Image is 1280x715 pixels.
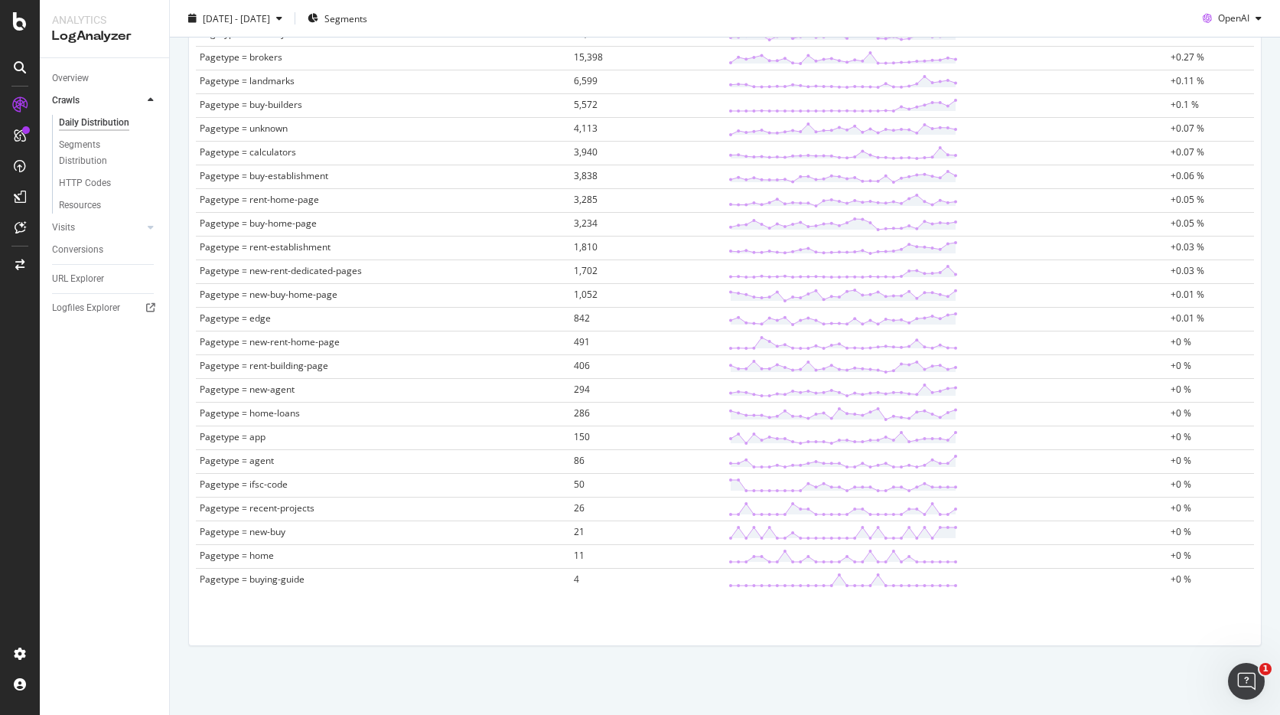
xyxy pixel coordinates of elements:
[200,383,295,396] span: Pagetype = new-agent
[200,430,265,443] span: Pagetype = app
[1171,288,1204,301] span: +0.01 %
[1171,501,1191,514] span: +0 %
[574,288,598,301] span: 1,052
[59,115,158,131] a: Daily Distribution
[1171,430,1191,443] span: +0 %
[52,28,157,45] div: LogAnalyzer
[200,335,340,348] span: Pagetype = new-rent-home-page
[1171,169,1204,182] span: +0.06 %
[200,406,300,420] span: Pagetype = home-loans
[574,501,585,514] span: 26
[52,271,158,287] a: URL Explorer
[1171,122,1204,135] span: +0.07 %
[52,242,103,258] div: Conversions
[200,549,274,562] span: Pagetype = home
[59,137,144,169] div: Segments Distribution
[52,70,89,87] div: Overview
[59,137,158,169] a: Segments Distribution
[574,169,598,182] span: 3,838
[52,220,143,236] a: Visits
[301,6,373,31] button: Segments
[200,501,314,514] span: Pagetype = recent-projects
[52,93,80,109] div: Crawls
[574,383,590,396] span: 294
[200,74,295,87] span: Pagetype = landmarks
[59,175,111,191] div: HTTP Codes
[1218,11,1249,24] span: OpenAI
[574,240,598,253] span: 1,810
[574,98,598,111] span: 5,572
[1171,264,1204,277] span: +0.03 %
[1171,51,1204,64] span: +0.27 %
[200,288,337,301] span: Pagetype = new-buy-home-page
[1171,383,1191,396] span: +0 %
[1171,525,1191,538] span: +0 %
[1171,478,1191,491] span: +0 %
[574,122,598,135] span: 4,113
[200,525,285,538] span: Pagetype = new-buy
[52,300,158,316] a: Logfiles Explorer
[574,74,598,87] span: 6,599
[200,573,305,586] span: Pagetype = buying-guide
[574,359,590,372] span: 406
[59,198,158,214] a: Resources
[574,478,585,491] span: 50
[574,525,585,538] span: 21
[574,454,585,467] span: 86
[200,312,271,325] span: Pagetype = edge
[574,549,585,562] span: 11
[1171,217,1204,230] span: +0.05 %
[200,454,274,467] span: Pagetype = agent
[1228,663,1265,700] iframe: Intercom live chat
[574,573,579,586] span: 4
[200,240,331,253] span: Pagetype = rent-establishment
[1171,335,1191,348] span: +0 %
[200,122,288,135] span: Pagetype = unknown
[1171,240,1204,253] span: +0.03 %
[52,242,158,258] a: Conversions
[1171,549,1191,562] span: +0 %
[200,193,319,206] span: Pagetype = rent-home-page
[324,11,367,24] span: Segments
[182,6,288,31] button: [DATE] - [DATE]
[59,115,129,131] div: Daily Distribution
[203,11,270,24] span: [DATE] - [DATE]
[574,193,598,206] span: 3,285
[59,198,101,214] div: Resources
[1171,312,1204,325] span: +0.01 %
[574,217,598,230] span: 3,234
[1171,193,1204,206] span: +0.05 %
[574,51,603,64] span: 15,398
[52,70,158,87] a: Overview
[200,264,362,277] span: Pagetype = new-rent-dedicated-pages
[200,145,296,158] span: Pagetype = calculators
[574,406,590,420] span: 286
[52,271,104,287] div: URL Explorer
[200,217,317,230] span: Pagetype = buy-home-page
[1259,663,1272,675] span: 1
[1197,6,1268,31] button: OpenAI
[574,145,598,158] span: 3,940
[1171,98,1199,111] span: +0.1 %
[200,359,328,372] span: Pagetype = rent-building-page
[1171,74,1204,87] span: +0.11 %
[1171,454,1191,467] span: +0 %
[52,300,120,316] div: Logfiles Explorer
[574,264,598,277] span: 1,702
[1171,573,1191,586] span: +0 %
[1171,359,1191,372] span: +0 %
[52,93,143,109] a: Crawls
[52,220,75,236] div: Visits
[574,335,590,348] span: 491
[52,12,157,28] div: Analytics
[1171,145,1204,158] span: +0.07 %
[200,98,302,111] span: Pagetype = buy-builders
[59,175,158,191] a: HTTP Codes
[1171,406,1191,420] span: +0 %
[574,312,590,325] span: 842
[200,169,328,182] span: Pagetype = buy-establishment
[200,478,288,491] span: Pagetype = ifsc-code
[574,430,590,443] span: 150
[200,51,282,64] span: Pagetype = brokers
